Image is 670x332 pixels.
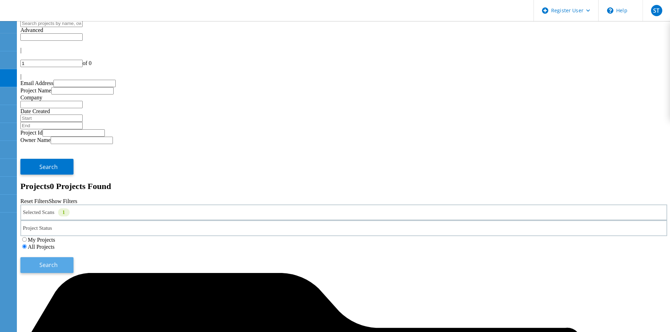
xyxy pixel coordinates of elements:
button: Search [20,257,74,273]
label: Owner Name [20,137,51,143]
a: Reset Filters [20,198,49,204]
span: of 0 [83,60,91,66]
div: | [20,73,667,80]
button: Search [20,159,74,175]
label: Project Id [20,130,43,136]
input: Search projects by name, owner, ID, company, etc [20,20,83,27]
a: Show Filters [49,198,77,204]
span: 0 Projects Found [50,182,111,191]
label: All Projects [28,244,55,250]
span: Advanced [20,27,43,33]
div: Selected Scans [20,204,667,220]
a: Live Optics Dashboard [7,14,83,20]
label: Date Created [20,108,50,114]
label: Company [20,95,42,100]
svg: \n [607,7,613,14]
div: | [20,47,667,53]
input: End [20,122,83,129]
span: ST [653,8,659,13]
label: Project Name [20,87,51,93]
span: Search [39,261,58,269]
b: Projects [20,182,50,191]
div: 1 [58,208,70,216]
span: Search [39,163,58,171]
input: Start [20,115,83,122]
div: Project Status [20,220,667,236]
label: Email Address [20,80,53,86]
label: My Projects [28,237,55,243]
